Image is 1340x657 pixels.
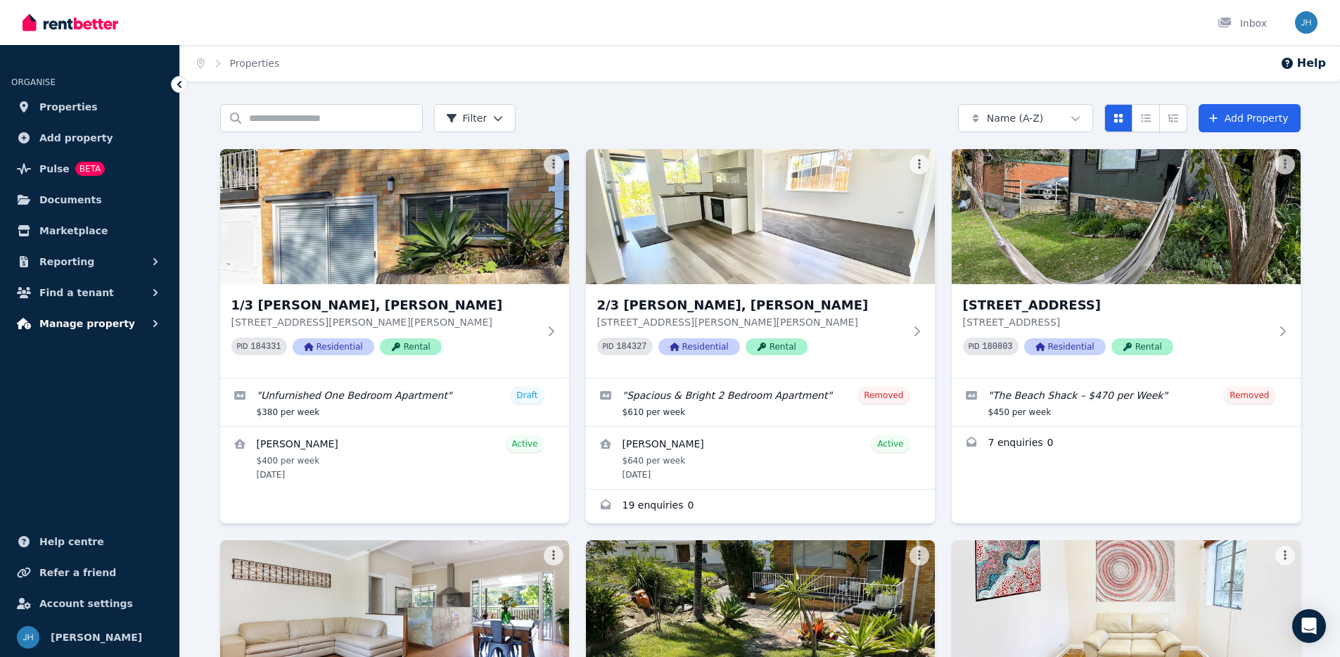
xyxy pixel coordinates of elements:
[434,104,516,132] button: Filter
[11,77,56,87] span: ORGANISE
[586,427,935,489] a: View details for Andres Bernal Ortega
[39,98,98,115] span: Properties
[1024,338,1106,355] span: Residential
[1199,104,1301,132] a: Add Property
[446,111,487,125] span: Filter
[1280,55,1326,72] button: Help
[586,149,935,284] img: 2/3 Barbara Crt, MONA VALE
[39,253,94,270] span: Reporting
[1295,11,1317,34] img: Jason Harker
[1159,104,1187,132] button: Expanded list view
[616,342,646,352] code: 184327
[220,427,569,489] a: View details for Michael Spencer
[39,533,104,550] span: Help centre
[23,12,118,33] img: RentBetter
[230,58,280,69] a: Properties
[1275,546,1295,566] button: More options
[11,155,168,183] a: PulseBETA
[597,295,904,315] h3: 2/3 [PERSON_NAME], [PERSON_NAME]
[586,378,935,426] a: Edit listing: Spacious & Bright 2 Bedroom Apartment
[39,315,135,332] span: Manage property
[11,124,168,152] a: Add property
[982,342,1012,352] code: 180803
[220,378,569,426] a: Edit listing: Unfurnished One Bedroom Apartment
[746,338,808,355] span: Rental
[11,528,168,556] a: Help centre
[910,546,929,566] button: More options
[11,93,168,121] a: Properties
[39,222,108,239] span: Marketplace
[544,155,563,174] button: More options
[17,626,39,649] img: Jason Harker
[544,546,563,566] button: More options
[952,378,1301,426] a: Edit listing: The Beach Shack – $470 per Week
[586,149,935,378] a: 2/3 Barbara Crt, MONA VALE2/3 [PERSON_NAME], [PERSON_NAME][STREET_ADDRESS][PERSON_NAME][PERSON_NA...
[220,149,569,284] img: 1/3 Barbara Crt, Mona Vale
[39,191,102,208] span: Documents
[11,217,168,245] a: Marketplace
[11,186,168,214] a: Documents
[1218,16,1267,30] div: Inbox
[952,149,1301,378] a: 2/67 Beaconsfield Street, Newport[STREET_ADDRESS][STREET_ADDRESS]PID 180803ResidentialRental
[231,315,538,329] p: [STREET_ADDRESS][PERSON_NAME][PERSON_NAME]
[231,295,538,315] h3: 1/3 [PERSON_NAME], [PERSON_NAME]
[11,310,168,338] button: Manage property
[987,111,1044,125] span: Name (A-Z)
[1275,155,1295,174] button: More options
[11,248,168,276] button: Reporting
[958,104,1093,132] button: Name (A-Z)
[952,427,1301,461] a: Enquiries for 2/67 Beaconsfield Street, Newport
[39,129,113,146] span: Add property
[952,149,1301,284] img: 2/67 Beaconsfield Street, Newport
[658,338,740,355] span: Residential
[39,160,70,177] span: Pulse
[39,284,114,301] span: Find a tenant
[1111,338,1173,355] span: Rental
[1132,104,1160,132] button: Compact list view
[597,315,904,329] p: [STREET_ADDRESS][PERSON_NAME][PERSON_NAME]
[963,315,1270,329] p: [STREET_ADDRESS]
[250,342,281,352] code: 184331
[39,564,116,581] span: Refer a friend
[39,595,133,612] span: Account settings
[1104,104,1187,132] div: View options
[293,338,374,355] span: Residential
[51,629,142,646] span: [PERSON_NAME]
[910,155,929,174] button: More options
[237,343,248,350] small: PID
[1292,609,1326,643] div: Open Intercom Messenger
[75,162,105,176] span: BETA
[1104,104,1132,132] button: Card view
[220,149,569,378] a: 1/3 Barbara Crt, Mona Vale1/3 [PERSON_NAME], [PERSON_NAME][STREET_ADDRESS][PERSON_NAME][PERSON_NA...
[11,279,168,307] button: Find a tenant
[969,343,980,350] small: PID
[586,490,935,523] a: Enquiries for 2/3 Barbara Crt, MONA VALE
[380,338,442,355] span: Rental
[603,343,614,350] small: PID
[11,559,168,587] a: Refer a friend
[180,45,296,82] nav: Breadcrumb
[11,589,168,618] a: Account settings
[963,295,1270,315] h3: [STREET_ADDRESS]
